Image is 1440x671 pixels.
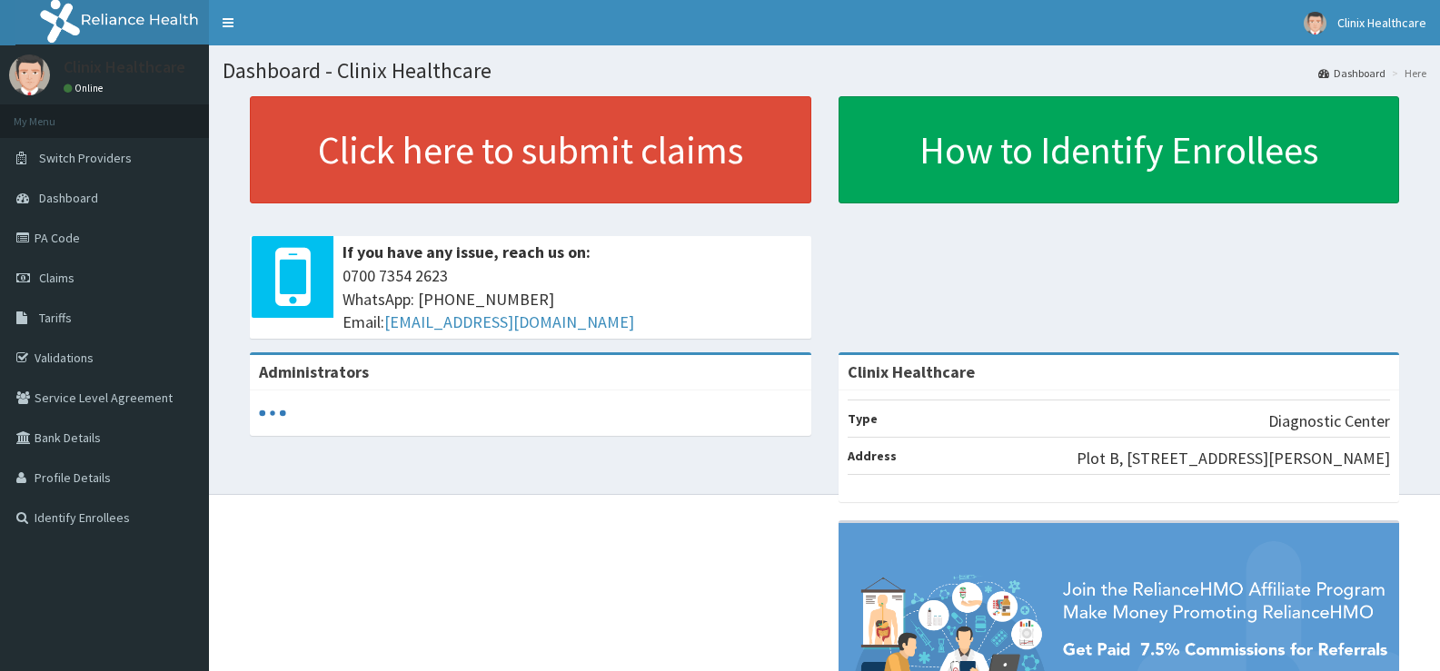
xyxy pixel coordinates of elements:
b: Address [848,448,897,464]
span: Dashboard [39,190,98,206]
span: Switch Providers [39,150,132,166]
a: Click here to submit claims [250,96,811,203]
a: Online [64,82,107,94]
img: User Image [1304,12,1326,35]
strong: Clinix Healthcare [848,361,975,382]
h1: Dashboard - Clinix Healthcare [223,59,1426,83]
span: 0700 7354 2623 WhatsApp: [PHONE_NUMBER] Email: [343,264,802,334]
span: Clinix Healthcare [1337,15,1426,31]
p: Diagnostic Center [1268,410,1390,433]
a: [EMAIL_ADDRESS][DOMAIN_NAME] [384,311,634,332]
b: Type [848,410,878,427]
p: Clinix Healthcare [64,59,185,75]
svg: audio-loading [259,400,286,427]
span: Tariffs [39,310,72,326]
img: User Image [9,54,50,95]
li: Here [1387,65,1426,81]
a: Dashboard [1318,65,1385,81]
a: How to Identify Enrollees [839,96,1400,203]
span: Claims [39,270,74,286]
b: Administrators [259,361,369,382]
p: Plot B, [STREET_ADDRESS][PERSON_NAME] [1077,447,1390,470]
b: If you have any issue, reach us on: [343,242,591,262]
